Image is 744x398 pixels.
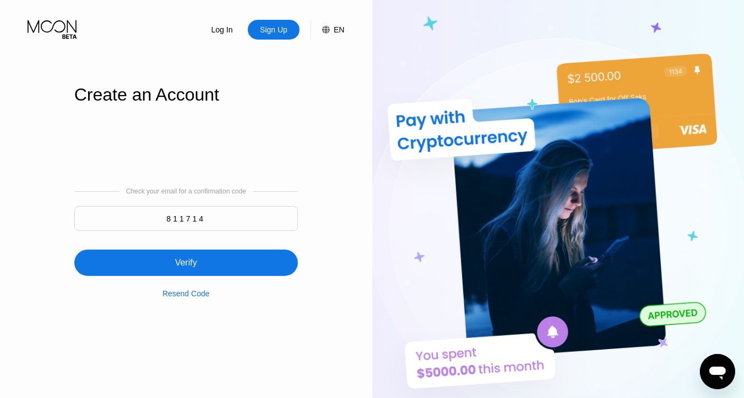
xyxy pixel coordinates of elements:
div: EN [311,20,344,40]
div: Sign Up [259,24,289,35]
div: Verify [74,236,298,276]
div: Log In [210,24,234,35]
div: Verify [175,257,197,268]
iframe: Button to launch messaging window [700,354,735,389]
div: Resend Code [162,289,210,298]
div: Sign Up [248,20,300,40]
div: EN [334,25,344,34]
div: Resend Code [162,276,210,298]
input: 000000 [74,206,298,231]
div: Log In [196,20,248,40]
div: Check your email for a confirmation code [126,187,246,195]
div: Create an Account [74,85,298,105]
